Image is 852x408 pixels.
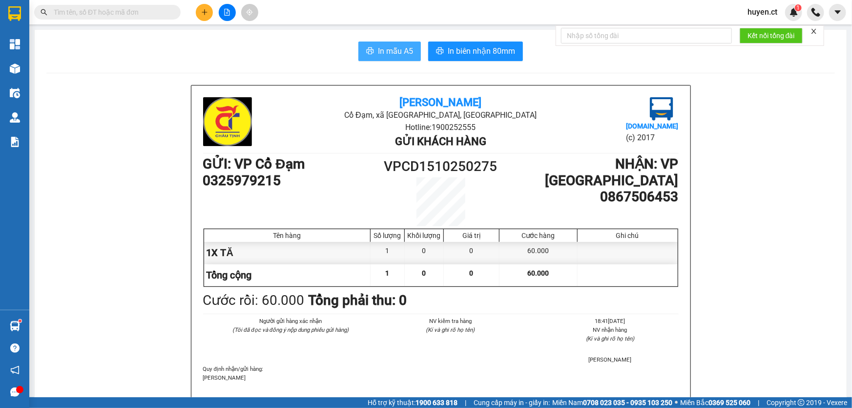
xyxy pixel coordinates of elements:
button: Kết nối tổng đài [740,28,803,43]
img: warehouse-icon [10,321,20,331]
span: close [810,28,817,35]
div: Quy định nhận/gửi hàng : [203,365,679,382]
span: aim [246,9,253,16]
strong: 0369 525 060 [708,399,750,407]
b: Gửi khách hàng [395,135,486,148]
img: icon-new-feature [790,8,798,17]
h1: 0867506453 [500,189,678,205]
span: question-circle [10,344,20,353]
div: Ghi chú [580,232,675,239]
img: solution-icon [10,137,20,147]
button: aim [241,4,258,21]
div: Cước rồi : 60.000 [203,290,305,311]
li: Người gửi hàng xác nhận [223,317,359,325]
div: 0 [444,242,499,264]
b: NHẬN : VP [GEOGRAPHIC_DATA] [545,156,679,189]
span: 0 [470,269,474,277]
li: Cổ Đạm, xã [GEOGRAPHIC_DATA], [GEOGRAPHIC_DATA] [282,109,599,121]
span: plus [201,9,208,16]
div: Tên hàng [207,232,368,239]
li: Hotline: 1900252555 [282,121,599,133]
input: Tìm tên, số ĐT hoặc mã đơn [54,7,169,18]
span: 0 [422,269,426,277]
img: logo.jpg [650,97,673,121]
span: printer [436,47,444,56]
strong: 1900 633 818 [416,399,457,407]
span: notification [10,365,20,375]
span: Hỗ trợ kỹ thuật: [368,397,457,408]
div: Giá trị [446,232,497,239]
button: printerIn biên nhận 80mm [428,42,523,61]
div: 60.000 [499,242,577,264]
span: | [758,397,759,408]
img: warehouse-icon [10,112,20,123]
strong: 0708 023 035 - 0935 103 250 [583,399,672,407]
li: NV kiểm tra hàng [382,317,519,325]
span: copyright [798,399,805,406]
span: 1 [796,4,800,11]
img: dashboard-icon [10,39,20,49]
span: caret-down [833,8,842,17]
img: logo-vxr [8,6,21,21]
button: file-add [219,4,236,21]
h1: VPCD1510250275 [381,156,500,177]
li: 18:41[DATE] [542,317,678,325]
button: printerIn mẫu A5 [358,42,421,61]
span: Miền Nam [552,397,672,408]
span: | [465,397,466,408]
p: [PERSON_NAME] [203,373,679,382]
div: 1X TĂ [204,242,371,264]
sup: 1 [19,320,21,322]
i: (Tôi đã đọc và đồng ý nộp dung phiếu gửi hàng) [232,326,349,333]
b: [DOMAIN_NAME] [626,122,678,130]
b: GỬI : VP Cổ Đạm [12,71,114,87]
i: (Kí và ghi rõ họ tên) [426,326,475,333]
img: phone-icon [811,8,820,17]
sup: 1 [795,4,802,11]
li: [PERSON_NAME] [542,355,678,364]
img: warehouse-icon [10,88,20,98]
span: search [41,9,47,16]
li: Hotline: 1900252555 [91,36,408,48]
span: Tổng cộng [207,269,252,281]
div: Khối lượng [407,232,441,239]
li: Cổ Đạm, xã [GEOGRAPHIC_DATA], [GEOGRAPHIC_DATA] [91,24,408,36]
span: printer [366,47,374,56]
h1: 0325979215 [203,172,381,189]
span: Kết nối tổng đài [748,30,795,41]
span: Cung cấp máy in - giấy in: [474,397,550,408]
span: In biên nhận 80mm [448,45,515,57]
span: In mẫu A5 [378,45,413,57]
img: logo.jpg [12,12,61,61]
b: GỬI : VP Cổ Đạm [203,156,305,172]
button: caret-down [829,4,846,21]
span: 60.000 [527,269,549,277]
span: huyen.ct [740,6,785,18]
div: 0 [405,242,444,264]
li: NV nhận hàng [542,325,678,334]
span: message [10,387,20,397]
img: warehouse-icon [10,64,20,74]
li: (c) 2017 [626,131,678,144]
i: (Kí và ghi rõ họ tên) [586,335,635,342]
b: [PERSON_NAME] [399,96,481,108]
span: file-add [224,9,230,16]
span: 1 [386,269,390,277]
input: Nhập số tổng đài [561,28,732,43]
b: Tổng phải thu: 0 [309,292,407,308]
span: Miền Bắc [680,397,750,408]
span: ⚪️ [675,401,678,405]
div: Cước hàng [502,232,574,239]
img: logo.jpg [203,97,252,146]
div: Số lượng [373,232,402,239]
button: plus [196,4,213,21]
div: 1 [371,242,405,264]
